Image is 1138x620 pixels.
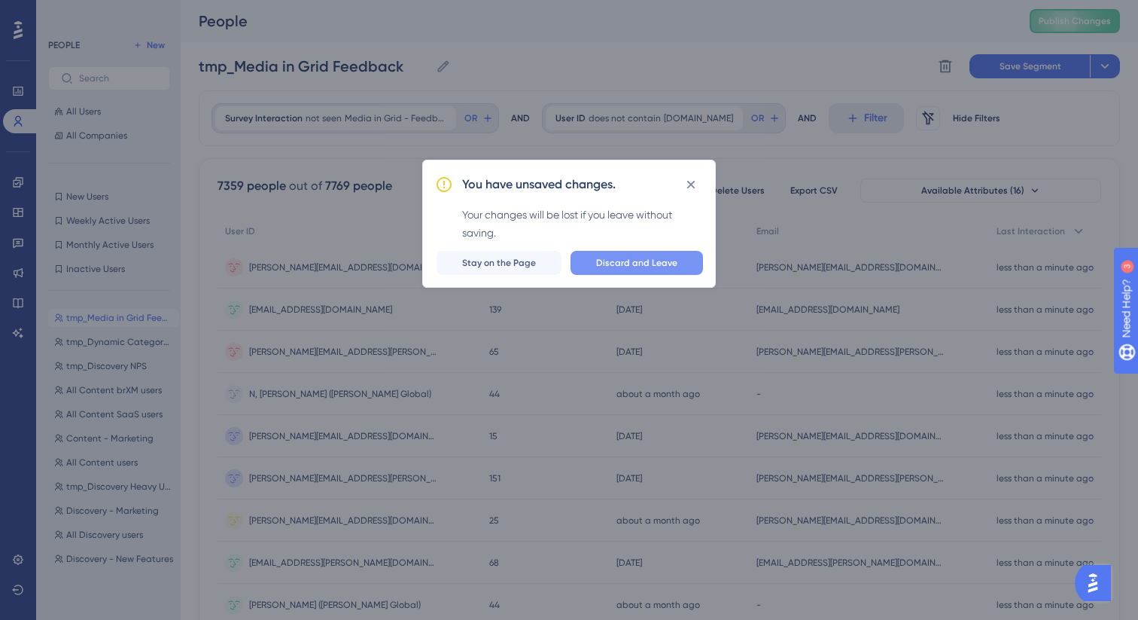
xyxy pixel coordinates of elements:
[462,206,703,242] div: Your changes will be lost if you leave without saving.
[35,4,94,22] span: Need Help?
[596,257,677,269] span: Discard and Leave
[462,176,616,194] h2: You have unsaved changes.
[1075,560,1120,606] iframe: UserGuiding AI Assistant Launcher
[105,8,109,20] div: 3
[462,257,536,269] span: Stay on the Page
